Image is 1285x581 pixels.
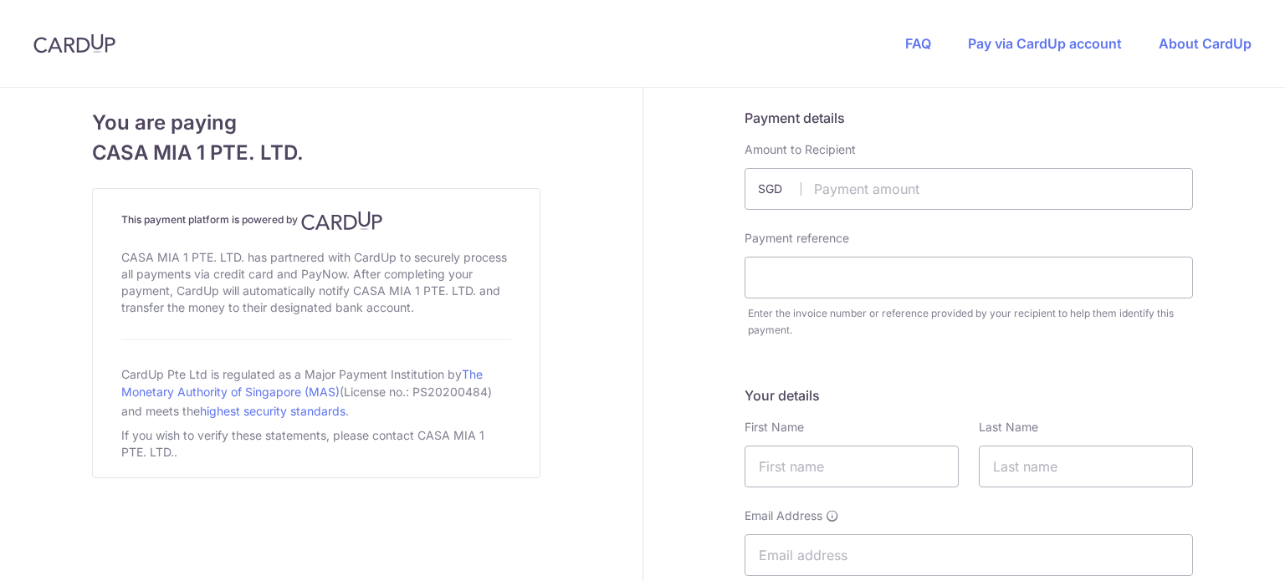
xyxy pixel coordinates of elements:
a: About CardUp [1159,35,1252,52]
span: Email Address [745,507,822,524]
label: Amount to Recipient [745,141,856,158]
h5: Payment details [745,108,1193,128]
input: Email address [745,534,1193,576]
label: First Name [745,419,804,436]
label: Last Name [979,419,1038,436]
div: CardUp Pte Ltd is regulated as a Major Payment Institution by (License no.: PS20200484) and meets... [121,360,511,424]
input: Last name [979,446,1193,487]
a: Pay via CardUp account [968,35,1122,52]
a: FAQ [905,35,931,52]
a: highest security standards [200,404,346,418]
label: Payment reference [745,230,849,247]
img: CardUp [33,33,115,54]
h5: Your details [745,385,1193,405]
div: Enter the invoice number or reference provided by your recipient to help them identify this payment. [748,305,1193,339]
span: SGD [758,181,801,197]
h4: This payment platform is powered by [121,211,511,231]
img: CardUp [301,211,383,231]
input: Payment amount [745,168,1193,210]
span: You are paying [92,108,540,138]
div: CASA MIA 1 PTE. LTD. has partnered with CardUp to securely process all payments via credit card a... [121,246,511,319]
div: If you wish to verify these statements, please contact CASA MIA 1 PTE. LTD.. [121,424,511,464]
span: CASA MIA 1 PTE. LTD. [92,138,540,168]
input: First name [745,446,959,487]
